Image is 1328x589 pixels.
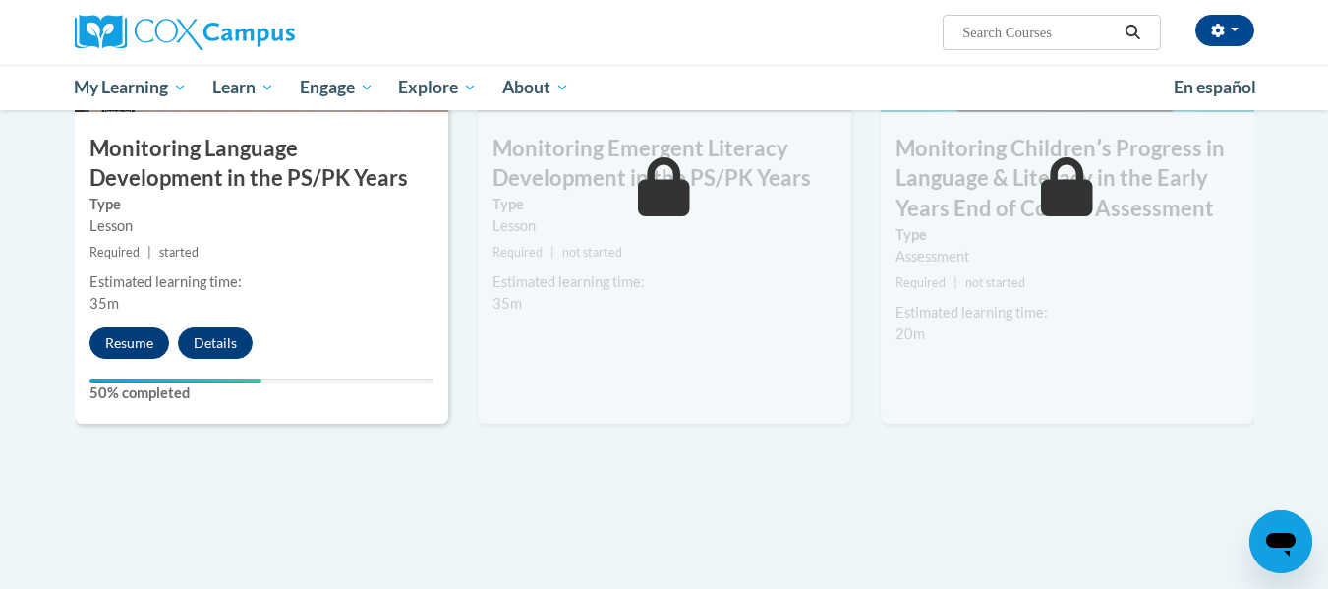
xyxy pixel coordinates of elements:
div: Lesson [89,215,433,237]
button: Search [1118,21,1147,44]
button: Resume [89,327,169,359]
div: Estimated learning time: [492,271,837,293]
span: Explore [398,76,477,99]
label: Type [492,194,837,215]
div: Main menu [45,65,1284,110]
div: Lesson [492,215,837,237]
span: Required [492,245,543,260]
span: Required [895,275,946,290]
span: | [953,275,957,290]
iframe: Button to launch messaging window [1249,510,1312,573]
span: Engage [300,76,374,99]
h3: Monitoring Language Development in the PS/PK Years [75,134,448,195]
span: Learn [212,76,274,99]
a: Learn [200,65,287,110]
span: started [159,245,199,260]
label: Type [89,194,433,215]
div: Estimated learning time: [895,302,1240,324]
span: About [502,76,569,99]
input: Search Courses [960,21,1118,44]
h3: Monitoring Childrenʹs Progress in Language & Literacy in the Early Years End of Course Assessment [881,134,1254,224]
span: not started [562,245,622,260]
span: My Learning [74,76,187,99]
a: My Learning [62,65,201,110]
a: Cox Campus [75,15,448,50]
img: Cox Campus [75,15,295,50]
h3: Monitoring Emergent Literacy Development in the PS/PK Years [478,134,851,195]
a: En español [1161,67,1269,108]
span: not started [965,275,1025,290]
label: Type [895,224,1240,246]
span: | [147,245,151,260]
span: 20m [895,325,925,342]
div: Your progress [89,379,261,383]
span: En español [1174,77,1256,97]
a: About [490,65,582,110]
span: Required [89,245,140,260]
div: Estimated learning time: [89,271,433,293]
div: Assessment [895,246,1240,267]
button: Details [178,327,253,359]
a: Engage [287,65,386,110]
label: 50% completed [89,383,433,404]
span: | [550,245,554,260]
button: Account Settings [1195,15,1254,46]
span: 35m [492,295,522,312]
span: 35m [89,295,119,312]
a: Explore [385,65,490,110]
